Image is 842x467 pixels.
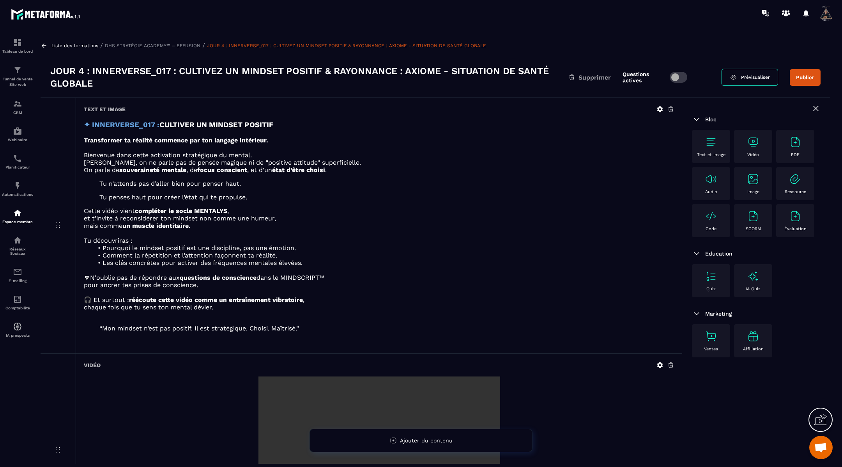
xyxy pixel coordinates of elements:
img: email [13,267,22,277]
p: Bienvenue dans cette activation stratégique du mental. [84,151,674,159]
img: text-image no-wra [747,136,759,148]
p: Image [747,189,759,194]
h3: JOUR 4 : INNERVERSE_017 : CULTIVEZ UN MINDSET POSITIF & RAYONNANCE : AXIOME - SITUATION DE SANTÉ ... [50,65,568,90]
a: automationsautomationsAutomatisations [2,175,33,202]
strong: Transformer ta réalité commence par ton langage intérieur. [84,137,268,144]
img: text-image no-wra [789,210,801,222]
a: JOUR 4 : INNERVERSE_017 : CULTIVEZ UN MINDSET POSITIF & RAYONNANCE : AXIOME - SITUATION DE SANTÉ ... [207,43,486,48]
strong: un muscle identitaire [122,222,189,229]
li: Les clés concrètes pour activer des fréquences mentales élevées. [93,259,674,266]
img: scheduler [13,154,22,163]
span: Ajouter du contenu [400,437,453,444]
p: Quiz [706,286,716,291]
strong: ✦ INNERVERSE_017 : [84,121,159,129]
p: CRM [2,110,33,115]
button: Publier [790,69,821,86]
blockquote: Tu n’attends pas d’aller bien pour penser haut. [99,180,659,187]
img: text-image no-wra [705,210,717,222]
a: social-networksocial-networkRéseaux Sociaux [2,230,33,261]
blockquote: “Mon mindset n’est pas positif. Il est stratégique. Choisi. Maîtrisé.” [99,325,659,332]
p: Comptabilité [2,306,33,310]
li: Pourquoi le mindset positif est une discipline, pas une émotion. [93,244,674,252]
strong: 🜃 [84,274,90,281]
p: [PERSON_NAME], on ne parle pas de pensée magique ni de “positive attitude” superficielle. [84,159,674,166]
p: et t'invite à reconsidérer ton mindset non comme une humeur, [84,215,674,222]
a: formationformationTunnel de vente Site web [2,59,33,93]
p: N'oublie pas de répondre aux dans le MINDSCRIPT™ [84,274,674,281]
span: Supprimer [578,74,611,81]
p: PDF [791,152,800,157]
a: emailemailE-mailing [2,261,33,289]
p: Code [706,226,716,231]
img: logo [11,7,81,21]
p: Cette vidéo vient , [84,207,674,215]
span: Education [705,250,732,257]
h6: Vidéo [84,362,101,368]
p: Évaluation [784,226,807,231]
p: Webinaire [2,138,33,142]
img: arrow-down [692,249,701,258]
img: automations [13,208,22,218]
span: Prévisualiser [741,75,770,80]
li: Comment la répétition et l’attention façonnent ta réalité. [93,252,674,259]
p: E-mailing [2,279,33,283]
img: text-image no-wra [747,173,759,185]
img: text-image [747,270,759,282]
img: formation [13,38,22,47]
img: text-image no-wra [705,330,717,343]
a: schedulerschedulerPlanificateur [2,148,33,175]
p: Ventes [704,346,718,352]
img: text-image no-wra [747,210,759,222]
a: DHS STRATÉGIE ACADEMY™ – EFFUSION [105,43,200,48]
p: Vidéo [747,152,759,157]
p: Tableau de bord [2,49,33,53]
span: Marketing [705,311,732,317]
p: mais comme . [84,222,674,229]
p: On parle de , de , et d’un . [84,166,674,174]
img: text-image no-wra [705,173,717,185]
p: chaque fois que tu sens ton mental dévier. [84,304,674,311]
img: text-image [747,330,759,343]
a: formationformationTableau de bord [2,32,33,59]
span: / [100,42,103,49]
img: formation [13,65,22,75]
strong: questions de conscience [180,274,256,281]
img: automations [13,181,22,190]
strong: réécoute cette vidéo comme un entraînement vibratoire [129,296,303,304]
span: Bloc [705,116,716,123]
span: / [202,42,205,49]
img: accountant [13,295,22,304]
p: SCORM [746,226,761,231]
p: Espace membre [2,220,33,224]
a: Liste des formations [51,43,98,48]
p: IA Quiz [746,286,761,291]
h6: Text et image [84,106,126,112]
strong: état d’être choisi [272,166,325,174]
img: automations [13,126,22,136]
p: Ressource [785,189,806,194]
p: pour ancrer tes prises de conscience. [84,281,674,289]
p: Planificateur [2,165,33,169]
img: arrow-down [692,309,701,318]
p: Affiliation [743,346,764,352]
a: accountantaccountantComptabilité [2,289,33,316]
img: text-image no-wra [705,270,717,282]
div: Ouvrir le chat [809,436,833,459]
strong: souveraineté mentale [119,166,186,174]
p: IA prospects [2,333,33,337]
img: automations [13,322,22,331]
p: Text et image [697,152,725,157]
a: formationformationCRM [2,93,33,121]
img: arrow-down [692,115,701,124]
img: formation [13,99,22,108]
a: automationsautomationsWebinaire [2,121,33,148]
img: text-image no-wra [789,173,801,185]
p: Automatisations [2,192,33,197]
label: Questions actives [623,71,665,83]
strong: focus conscient [197,166,247,174]
p: Réseaux Sociaux [2,247,33,256]
img: social-network [13,236,22,245]
strong: CULTIVER UN MINDSET POSITIF [159,121,273,129]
